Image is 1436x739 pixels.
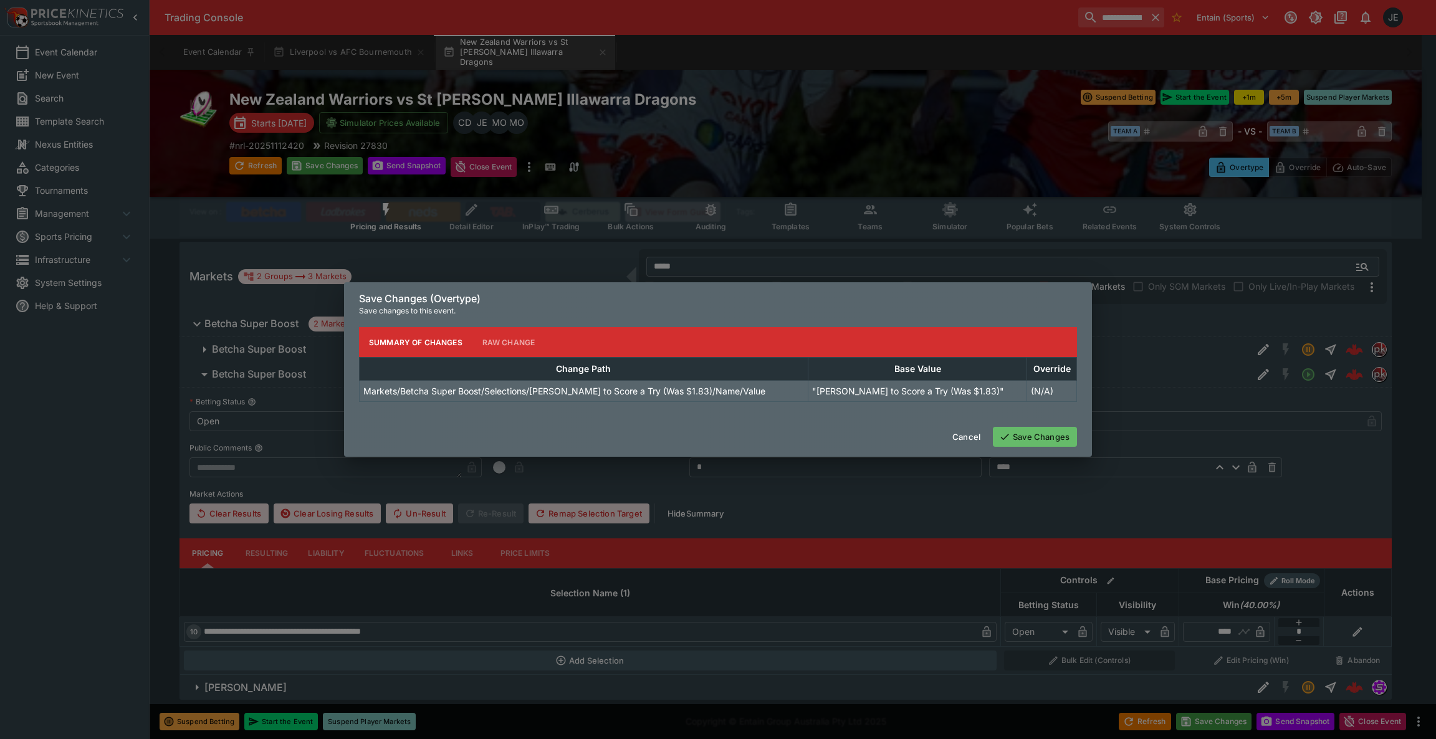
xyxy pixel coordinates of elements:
[808,358,1027,381] th: Base Value
[359,327,472,357] button: Summary of Changes
[993,427,1077,447] button: Save Changes
[363,384,765,398] p: Markets/Betcha Super Boost/Selections/[PERSON_NAME] to Score a Try (Was $1.83)/Name/Value
[472,327,545,357] button: Raw Change
[945,427,988,447] button: Cancel
[1027,381,1077,402] td: (N/A)
[808,381,1027,402] td: "[PERSON_NAME] to Score a Try (Was $1.83)"
[359,305,1077,317] p: Save changes to this event.
[359,292,1077,305] h6: Save Changes (Overtype)
[1027,358,1077,381] th: Override
[360,358,808,381] th: Change Path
